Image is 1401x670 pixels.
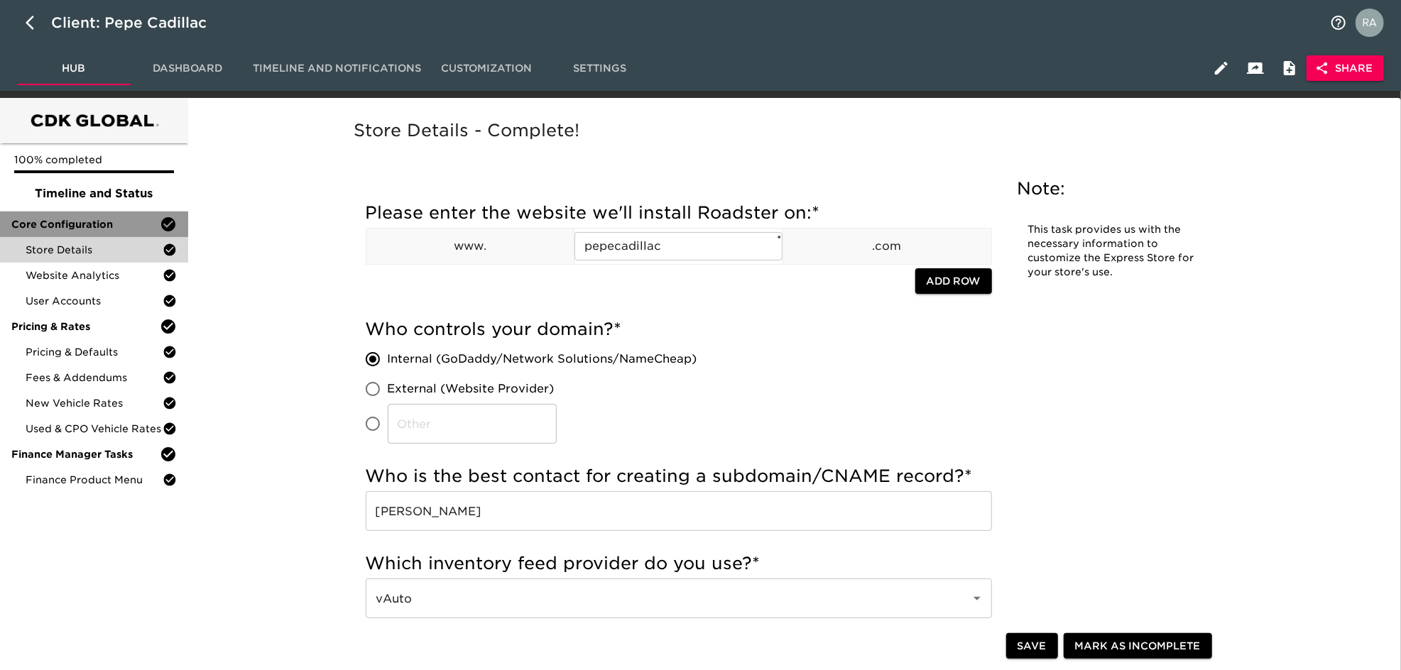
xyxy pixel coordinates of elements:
[253,60,421,77] span: Timeline and Notifications
[26,370,163,385] span: Fees & Addendums
[1064,633,1212,659] button: Mark as Incomplete
[438,60,535,77] span: Customization
[967,588,987,608] button: Open
[1318,60,1373,77] span: Share
[927,273,981,290] span: Add Row
[11,319,160,334] span: Pricing & Rates
[1204,51,1238,85] button: Edit Hub
[26,422,163,436] span: Used & CPO Vehicle Rates
[1006,633,1058,659] button: Save
[366,238,574,255] p: www.
[14,153,174,167] p: 100% completed
[26,294,163,308] span: User Accounts
[26,396,163,410] span: New Vehicle Rates
[1321,6,1356,40] button: notifications
[11,217,160,231] span: Core Configuration
[388,380,555,397] span: External (Website Provider)
[915,268,992,295] button: Add Row
[1075,637,1201,655] span: Mark as Incomplete
[26,268,163,282] span: Website Analytics
[1272,51,1307,85] button: Internal Notes and Comments
[26,60,122,77] span: Hub
[11,447,160,461] span: Finance Manager Tasks
[366,465,992,488] h5: Who is the best contact for creating a subdomain/CNAME record?
[1028,223,1199,280] p: This task provides us with the necessary information to customize the Express Store for your stor...
[783,238,991,255] p: .com
[1356,9,1384,37] img: Profile
[26,243,163,257] span: Store Details
[552,60,648,77] span: Settings
[139,60,236,77] span: Dashboard
[51,11,227,34] div: Client: Pepe Cadillac
[11,185,177,202] span: Timeline and Status
[366,202,992,224] h5: Please enter the website we'll install Roadster on:
[388,404,557,444] input: Other
[366,552,992,575] h5: Which inventory feed provider do you use?
[26,473,163,487] span: Finance Product Menu
[1307,55,1384,82] button: Share
[354,119,1229,142] h5: Store Details - Complete!
[1018,177,1209,200] h5: Note:
[366,318,992,341] h5: Who controls your domain?
[26,345,163,359] span: Pricing & Defaults
[388,351,697,368] span: Internal (GoDaddy/Network Solutions/NameCheap)
[1018,637,1047,655] span: Save
[1238,51,1272,85] button: Client View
